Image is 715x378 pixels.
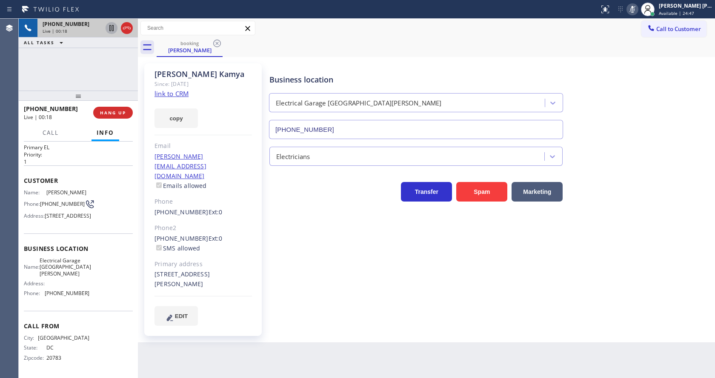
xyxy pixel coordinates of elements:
[154,234,209,242] a: [PHONE_NUMBER]
[46,344,89,351] span: DC
[156,182,162,188] input: Emails allowed
[24,151,133,158] h2: Priority:
[38,335,89,341] span: [GEOGRAPHIC_DATA]
[154,141,252,151] div: Email
[24,355,46,361] span: Zipcode:
[659,2,712,9] div: [PERSON_NAME] [PERSON_NAME]
[24,322,133,330] span: Call From
[46,355,89,361] span: 20783
[209,234,223,242] span: Ext: 0
[24,114,52,121] span: Live | 00:18
[154,69,252,79] div: [PERSON_NAME] Kamya
[154,259,252,269] div: Primary address
[157,40,222,46] div: booking
[269,74,563,85] div: Business location
[24,344,46,351] span: State:
[626,3,638,15] button: Mute
[43,28,67,34] span: Live | 00:18
[97,129,114,136] span: Info
[209,208,223,216] span: Ext: 0
[121,22,133,34] button: Hang up
[141,21,255,35] input: Search
[512,182,563,202] button: Marketing
[24,201,40,207] span: Phone:
[154,89,189,98] a: link to CRM
[154,223,252,233] div: Phone2
[656,25,701,33] span: Call to Customer
[154,108,198,128] button: copy
[43,20,89,28] span: [PHONE_NUMBER]
[24,144,133,151] p: Primary EL
[269,120,563,139] input: Phone Number
[100,110,126,116] span: HANG UP
[659,10,694,16] span: Available | 24:47
[24,213,45,219] span: Address:
[276,98,442,108] div: Electrical Garage [GEOGRAPHIC_DATA][PERSON_NAME]
[276,151,310,161] div: Electricians
[157,46,222,54] div: [PERSON_NAME]
[24,105,78,113] span: [PHONE_NUMBER]
[43,129,59,136] span: Call
[175,313,188,319] span: EDIT
[45,290,89,296] span: [PHONE_NUMBER]
[401,182,452,202] button: Transfer
[24,176,133,185] span: Customer
[24,189,46,196] span: Name:
[40,257,91,277] span: Electrical Garage [GEOGRAPHIC_DATA][PERSON_NAME]
[45,213,91,219] span: [STREET_ADDRESS]
[154,152,206,180] a: [PERSON_NAME][EMAIL_ADDRESS][DOMAIN_NAME]
[154,244,200,252] label: SMS allowed
[46,189,89,196] span: [PERSON_NAME]
[154,270,252,289] div: [STREET_ADDRESS][PERSON_NAME]
[154,197,252,207] div: Phone
[641,21,706,37] button: Call to Customer
[24,264,40,270] span: Name:
[37,125,64,141] button: Call
[154,182,207,190] label: Emails allowed
[157,38,222,56] div: Dorcas Kamya
[156,245,162,250] input: SMS allowed
[24,40,54,45] span: ALL TASKS
[24,158,133,165] p: 1
[154,306,198,326] button: EDIT
[24,290,45,296] span: Phone:
[19,37,71,48] button: ALL TASKS
[106,22,117,34] button: Hold Customer
[24,280,46,287] span: Address:
[24,335,38,341] span: City:
[93,107,133,119] button: HANG UP
[24,244,133,253] span: Business location
[92,125,119,141] button: Info
[40,201,85,207] span: [PHONE_NUMBER]
[154,208,209,216] a: [PHONE_NUMBER]
[456,182,507,202] button: Spam
[154,79,252,89] div: Since: [DATE]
